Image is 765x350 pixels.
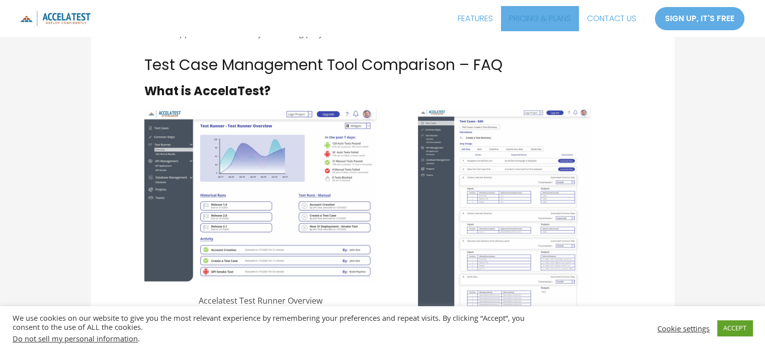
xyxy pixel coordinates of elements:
[579,6,644,31] a: CONTACT US
[13,334,531,343] div: .
[144,56,621,74] h2: Test Case Management Tool Comparison – FAQ
[150,28,171,39] a: Email
[144,109,376,281] img: Accelatest Test Runner Overview
[20,11,91,26] img: icon
[450,6,644,31] nav: Site Navigation
[418,109,591,310] img: Test case creation in AccelaTest
[13,313,531,343] div: We use cookies on our website to give you the most relevant experience by remembering your prefer...
[13,333,138,343] a: Do not sell my personal information
[657,324,710,333] a: Cookie settings
[144,294,376,309] p: Accelatest Test Runner Overview
[450,6,501,31] a: FEATURES
[144,83,271,99] strong: What is AccelaTest?
[654,7,745,31] a: SIGN UP, IT'S FREE
[501,6,579,31] a: PRICING & PLANS
[717,320,752,336] a: ACCEPT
